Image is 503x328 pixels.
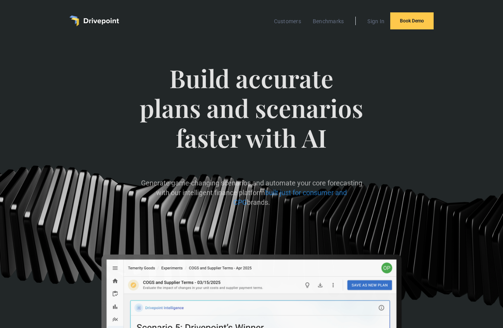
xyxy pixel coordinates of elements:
a: Customers [270,16,305,26]
span: Build accurate plans and scenarios faster with AI [138,63,365,168]
a: Book Demo [390,12,434,29]
span: built just for consumer and CPG [233,189,347,207]
p: Generate game-changing scenarios and automate your core forecasting with our intelligent finance ... [138,178,365,208]
a: Benchmarks [309,16,348,26]
a: Sign In [363,16,388,26]
a: home [69,15,119,26]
